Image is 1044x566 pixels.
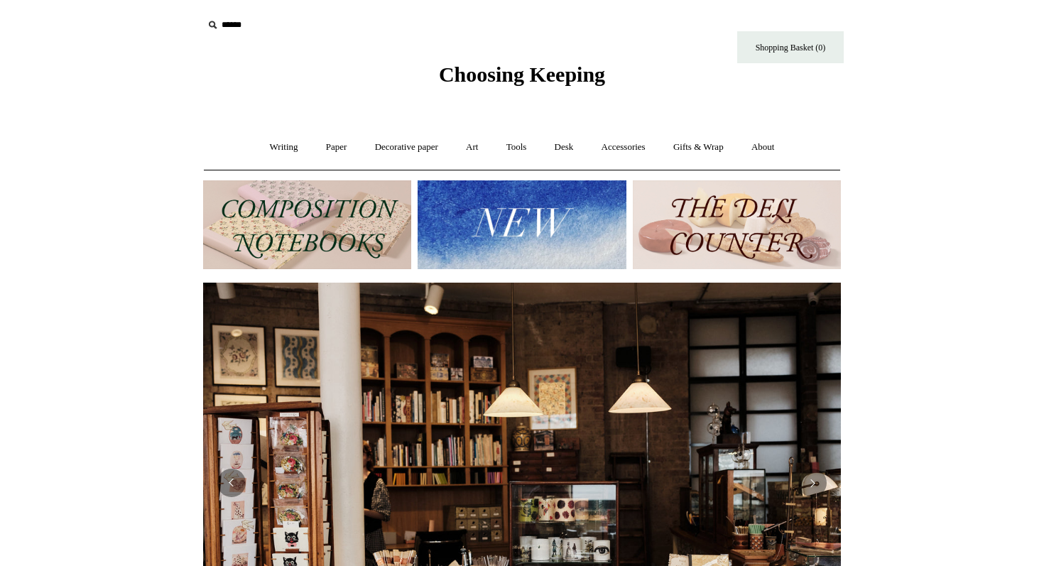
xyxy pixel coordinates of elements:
[633,180,841,269] img: The Deli Counter
[257,129,311,166] a: Writing
[453,129,491,166] a: Art
[737,31,844,63] a: Shopping Basket (0)
[660,129,736,166] a: Gifts & Wrap
[439,62,605,86] span: Choosing Keeping
[798,469,827,497] button: Next
[494,129,540,166] a: Tools
[589,129,658,166] a: Accessories
[203,180,411,269] img: 202302 Composition ledgers.jpg__PID:69722ee6-fa44-49dd-a067-31375e5d54ec
[739,129,788,166] a: About
[217,469,246,497] button: Previous
[542,129,587,166] a: Desk
[313,129,360,166] a: Paper
[362,129,451,166] a: Decorative paper
[439,74,605,84] a: Choosing Keeping
[418,180,626,269] img: New.jpg__PID:f73bdf93-380a-4a35-bcfe-7823039498e1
